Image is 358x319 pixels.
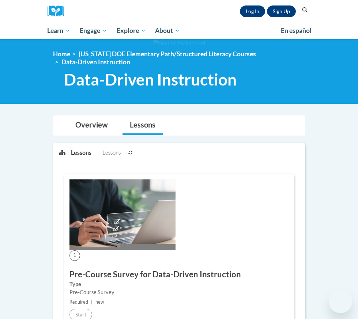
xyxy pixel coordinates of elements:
span: Explore [117,26,146,35]
a: Register [267,5,296,17]
a: [US_STATE] DOE Elementary Path/Structured Literacy Courses [79,50,256,58]
span: Engage [80,26,107,35]
span: Required [69,299,88,305]
div: Main menu [42,22,316,39]
a: Engage [75,22,112,39]
button: Search [299,6,310,15]
span: new [95,299,104,305]
img: Course Image [69,179,176,250]
a: Overview [68,116,115,135]
a: Cox Campus [48,5,69,17]
span: About [155,26,180,35]
a: About [150,22,185,39]
div: Pre-Course Survey [69,288,289,296]
h3: Pre-Course Survey for Data-Driven Instruction [69,269,289,280]
a: Learn [43,22,75,39]
span: Learn [47,26,70,35]
img: Logo brand [48,5,69,17]
a: Home [53,50,70,58]
label: Type [69,280,289,288]
img: Section background [153,39,205,48]
p: Lessons [71,149,91,157]
iframe: Button to launch messaging window [329,290,352,313]
a: Lessons [123,116,163,135]
span: 1 [69,250,80,261]
span: | [91,299,93,305]
span: En español [281,27,312,34]
a: En español [276,23,316,38]
span: Lessons [102,149,121,157]
a: Explore [112,22,151,39]
a: Log In [240,5,265,17]
span: Data-Driven Instruction [64,70,237,89]
span: Data-Driven Instruction [61,58,130,66]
